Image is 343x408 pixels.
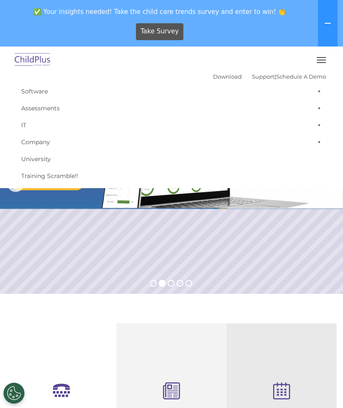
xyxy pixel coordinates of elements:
[136,23,184,40] a: Take Survey
[3,383,25,404] button: Cookies Settings
[17,151,326,167] a: University
[276,73,326,80] a: Schedule A Demo
[13,50,53,70] img: ChildPlus by Procare Solutions
[141,24,179,39] span: Take Survey
[17,117,326,134] a: IT
[213,73,242,80] a: Download
[3,3,316,20] span: ✅ Your insights needed! Take the child care trends survey and enter to win! 👏
[17,100,326,117] a: Assessments
[252,73,274,80] a: Support
[17,134,326,151] a: Company
[17,167,326,184] a: Training Scramble!!
[213,73,326,80] font: |
[17,83,326,100] a: Software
